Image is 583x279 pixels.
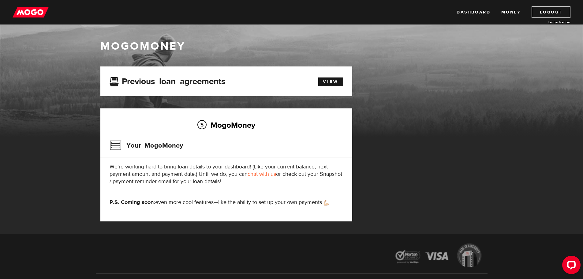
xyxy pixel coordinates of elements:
[13,6,49,18] img: mogo_logo-11ee424be714fa7cbb0f0f49df9e16ec.png
[532,6,570,18] a: Logout
[248,171,276,178] a: chat with us
[457,6,490,18] a: Dashboard
[324,200,329,205] img: strong arm emoji
[110,199,343,206] p: even more cool features—like the ability to set up your own payments
[525,20,570,25] a: Lender licences
[110,77,225,85] h3: Previous loan agreements
[100,40,483,53] h1: MogoMoney
[110,119,343,131] h2: MogoMoney
[390,239,488,273] img: legal-icons-92a2ffecb4d32d839781d1b4e4802d7b.png
[318,77,343,86] a: View
[110,138,183,153] h3: Your MogoMoney
[110,163,343,185] p: We're working hard to bring loan details to your dashboard! (Like your current balance, next paym...
[110,199,155,206] strong: P.S. Coming soon:
[501,6,521,18] a: Money
[557,253,583,279] iframe: LiveChat chat widget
